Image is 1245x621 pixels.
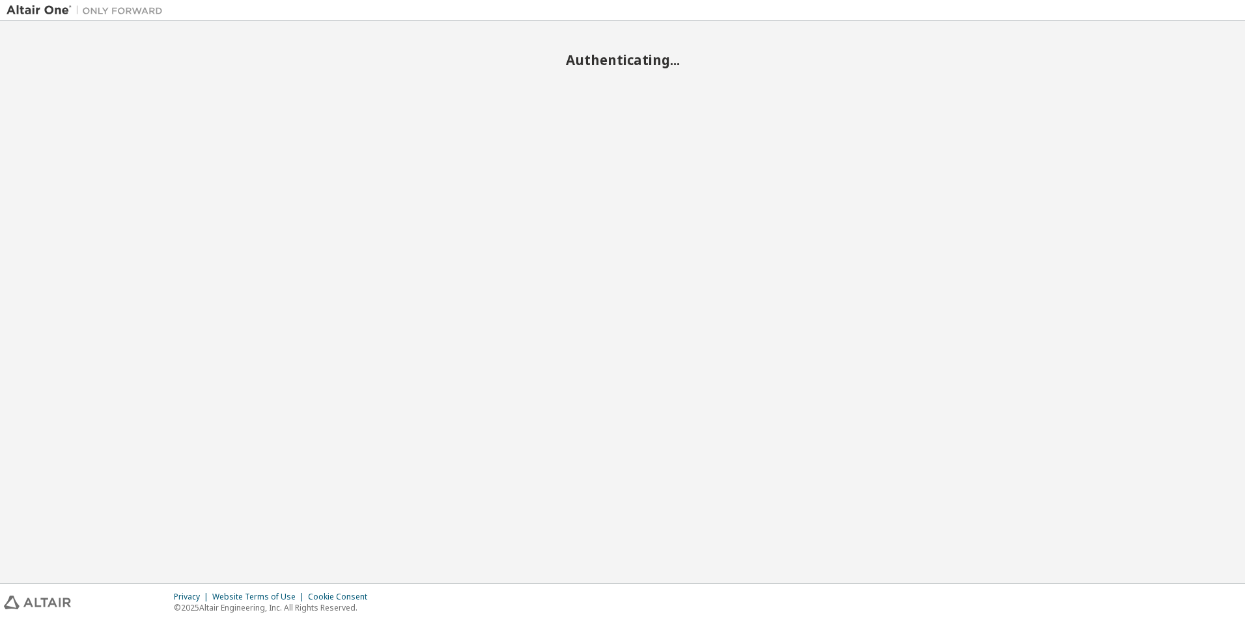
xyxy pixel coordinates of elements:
h2: Authenticating... [7,51,1238,68]
p: © 2025 Altair Engineering, Inc. All Rights Reserved. [174,602,375,613]
div: Website Terms of Use [212,592,308,602]
div: Cookie Consent [308,592,375,602]
img: altair_logo.svg [4,596,71,609]
div: Privacy [174,592,212,602]
img: Altair One [7,4,169,17]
